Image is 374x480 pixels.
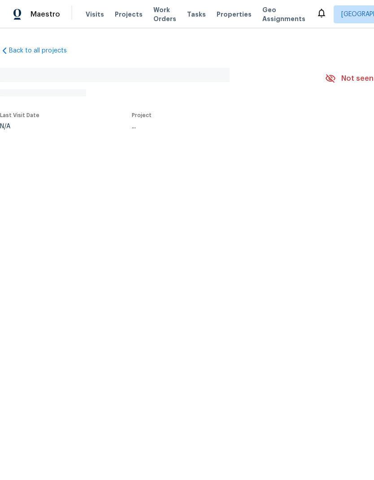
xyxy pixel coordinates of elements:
[217,10,252,19] span: Properties
[153,5,176,23] span: Work Orders
[187,11,206,17] span: Tasks
[30,10,60,19] span: Maestro
[86,10,104,19] span: Visits
[262,5,305,23] span: Geo Assignments
[115,10,143,19] span: Projects
[132,123,304,130] div: ...
[132,113,152,118] span: Project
